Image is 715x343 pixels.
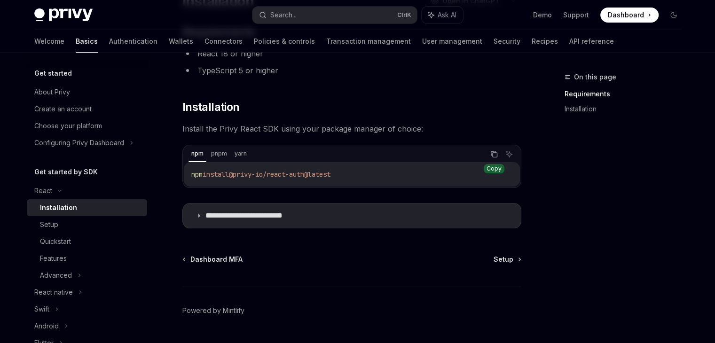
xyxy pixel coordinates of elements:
a: Recipes [532,30,558,53]
a: Basics [76,30,98,53]
span: Install the Privy React SDK using your package manager of choice: [182,122,521,135]
a: Welcome [34,30,64,53]
div: Setup [40,219,58,230]
a: Wallets [169,30,193,53]
a: Setup [494,255,520,264]
span: Setup [494,255,513,264]
div: Swift [34,304,49,315]
a: Policies & controls [254,30,315,53]
div: React native [34,287,73,298]
a: Connectors [204,30,243,53]
button: Toggle dark mode [666,8,681,23]
a: API reference [569,30,614,53]
span: On this page [574,71,616,83]
button: Ask AI [503,148,515,160]
img: dark logo [34,8,93,22]
a: Requirements [565,86,689,101]
span: Installation [182,100,240,115]
button: Copy the contents from the code block [488,148,500,160]
a: Choose your platform [27,117,147,134]
a: Features [27,250,147,267]
span: npm [191,170,203,179]
h5: Get started [34,68,72,79]
a: User management [422,30,482,53]
div: Advanced [40,270,72,281]
div: pnpm [208,148,230,159]
a: Demo [533,10,552,20]
div: Android [34,320,59,332]
a: Support [563,10,589,20]
span: Dashboard [608,10,644,20]
a: Transaction management [326,30,411,53]
button: Search...CtrlK [252,7,417,23]
a: About Privy [27,84,147,101]
a: Dashboard MFA [183,255,243,264]
div: Search... [270,9,297,21]
a: Powered by Mintlify [182,306,244,315]
button: Ask AI [422,7,463,23]
div: Installation [40,202,77,213]
span: @privy-io/react-auth@latest [229,170,330,179]
a: Installation [565,101,689,117]
a: Authentication [109,30,157,53]
a: Quickstart [27,233,147,250]
div: Copy [484,164,504,173]
div: Features [40,253,67,264]
div: Quickstart [40,236,71,247]
span: Ask AI [438,10,456,20]
a: Security [494,30,520,53]
div: Configuring Privy Dashboard [34,137,124,148]
a: Create an account [27,101,147,117]
h5: Get started by SDK [34,166,98,178]
div: About Privy [34,86,70,98]
a: Setup [27,216,147,233]
div: yarn [232,148,250,159]
a: Installation [27,199,147,216]
span: Ctrl K [397,11,411,19]
div: React [34,185,52,196]
span: Dashboard MFA [190,255,243,264]
li: TypeScript 5 or higher [182,64,521,77]
div: Choose your platform [34,120,102,132]
div: npm [189,148,206,159]
a: Dashboard [600,8,659,23]
span: install [203,170,229,179]
div: Create an account [34,103,92,115]
li: React 18 or higher [182,47,521,60]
